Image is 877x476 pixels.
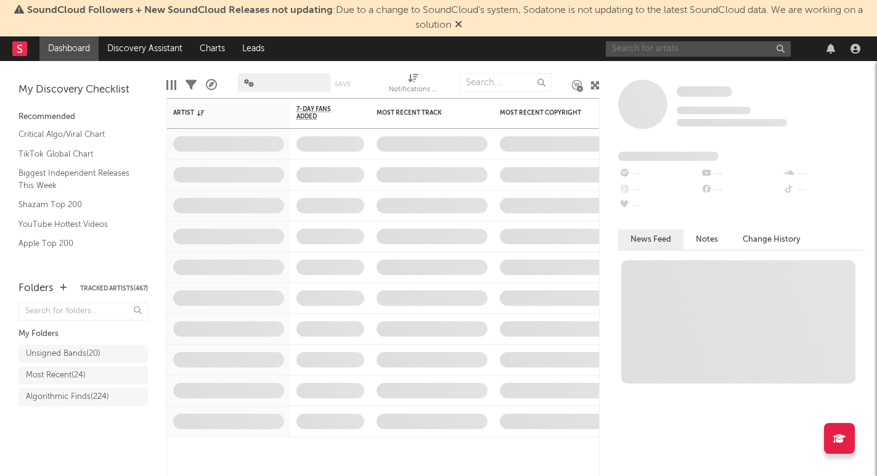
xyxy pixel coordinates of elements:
input: Search for folders... [18,303,148,321]
div: Algorithmic Finds ( 224 ) [26,390,109,404]
a: Spotify Track Velocity Chart [18,256,136,270]
span: Fans Added by Platform [618,152,719,161]
a: Some Artist [677,86,732,98]
div: My Folders [18,327,148,342]
input: Search... [459,73,552,92]
span: Some Artist [677,86,732,97]
a: YouTube Hottest Videos [18,218,136,231]
div: My Discovery Checklist [18,83,148,97]
a: Apple Top 200 [18,237,136,250]
button: Save [335,81,351,88]
a: Shazam Top 200 [18,198,136,211]
input: Search for artists [606,41,791,57]
span: : Due to a change to SoundCloud's system, Sodatone is not updating to the latest SoundCloud data.... [27,6,863,30]
a: Biggest Independent Releases This Week [18,166,136,192]
span: 7-Day Fans Added [296,105,346,120]
button: Notes [683,229,730,250]
div: A&R Pipeline [206,67,217,103]
div: -- [783,166,865,182]
div: Recommended [18,110,148,125]
a: Algorithmic Finds(224) [18,388,148,406]
div: Folders [18,281,54,296]
div: Notifications (Artist) [389,67,438,103]
div: Most Recent Track [377,109,469,117]
span: SoundCloud Followers + New SoundCloud Releases not updating [27,6,333,15]
button: News Feed [618,229,683,250]
div: -- [783,182,865,198]
div: -- [618,182,700,198]
a: Discovery Assistant [99,36,191,61]
a: Critical Algo/Viral Chart [18,128,136,141]
div: Notifications (Artist) [389,83,438,97]
div: Most Recent ( 24 ) [26,368,86,383]
div: -- [618,166,700,182]
div: -- [700,166,782,182]
div: Filters [186,67,197,103]
a: Leads [234,36,273,61]
a: Charts [191,36,234,61]
div: -- [700,182,782,198]
div: Unsigned Bands ( 20 ) [26,347,100,361]
a: Unsigned Bands(20) [18,345,148,363]
a: TikTok Global Chart [18,147,136,161]
a: Most Recent(24) [18,366,148,385]
div: Most Recent Copyright [500,109,592,117]
button: Tracked Artists(467) [80,285,148,292]
div: Edit Columns [166,67,176,103]
button: Change History [730,229,813,250]
span: Tracking Since: [DATE] [677,107,751,114]
a: Dashboard [39,36,99,61]
div: Artist [173,109,266,117]
div: -- [618,198,700,214]
span: 0 fans last week [677,119,787,126]
span: Dismiss [455,20,462,30]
